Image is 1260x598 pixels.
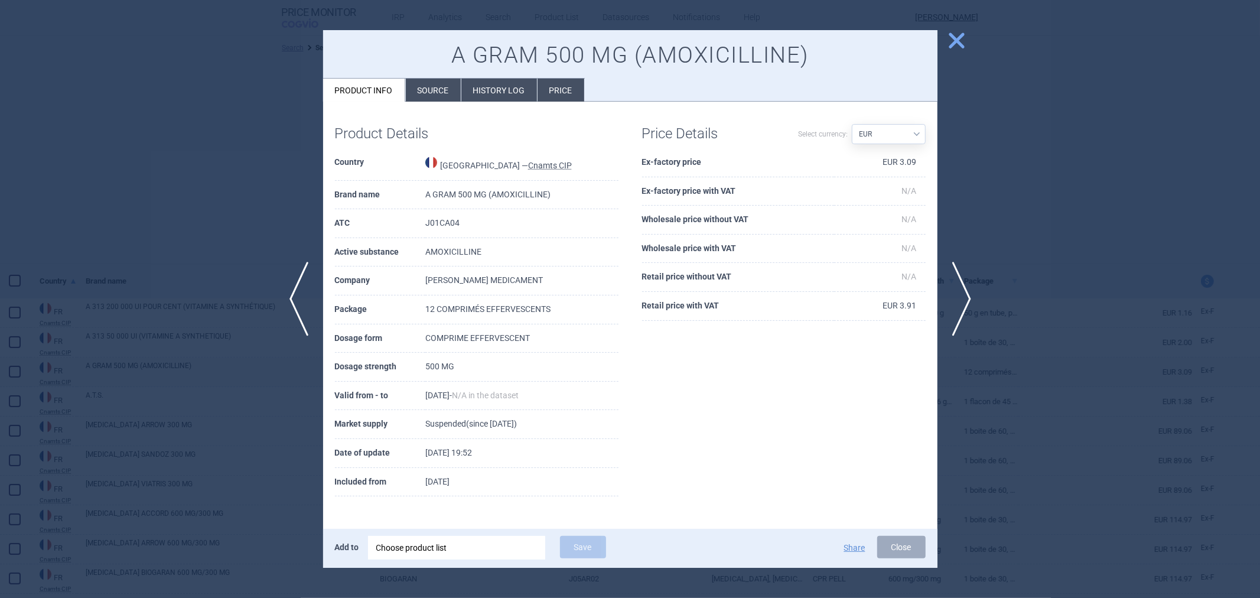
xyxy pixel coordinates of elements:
[642,235,834,264] th: Wholesale price with VAT
[642,292,834,321] th: Retail price with VAT
[425,410,618,439] td: Suspended (since [DATE])
[323,79,405,102] li: Product info
[902,272,917,281] span: N/A
[335,382,426,411] th: Valid from - to
[528,161,572,170] abbr: Cnamts CIP — Database of National Insurance Fund for Salaried Worker (code CIP), France.
[560,536,606,558] button: Save
[902,186,917,196] span: N/A
[335,353,426,382] th: Dosage strength
[425,439,618,468] td: [DATE] 19:52
[335,148,426,181] th: Country
[335,181,426,210] th: Brand name
[368,536,545,560] div: Choose product list
[642,206,834,235] th: Wholesale price without VAT
[642,177,834,206] th: Ex-factory price with VAT
[335,410,426,439] th: Market supply
[902,243,917,253] span: N/A
[335,295,426,324] th: Package
[335,125,477,142] h1: Product Details
[425,266,618,295] td: [PERSON_NAME] MEDICAMENT
[335,42,926,69] h1: A GRAM 500 MG (AMOXICILLINE)
[642,148,834,177] th: Ex-factory price
[425,382,618,411] td: [DATE] -
[799,124,848,144] label: Select currency:
[425,468,618,497] td: [DATE]
[425,157,437,168] img: France
[425,148,618,181] td: [GEOGRAPHIC_DATA] —
[452,391,519,400] span: N/A in the dataset
[335,266,426,295] th: Company
[335,324,426,353] th: Dosage form
[834,148,926,177] td: EUR 3.09
[335,238,426,267] th: Active substance
[642,263,834,292] th: Retail price without VAT
[538,79,584,102] li: Price
[844,544,865,552] button: Share
[834,292,926,321] td: EUR 3.91
[425,181,618,210] td: A GRAM 500 MG (AMOXICILLINE)
[406,79,461,102] li: Source
[902,214,917,224] span: N/A
[335,468,426,497] th: Included from
[461,79,537,102] li: History log
[335,439,426,468] th: Date of update
[425,324,618,353] td: COMPRIME EFFERVESCENT
[335,209,426,238] th: ATC
[425,295,618,324] td: 12 COMPRIMÉS EFFERVESCENTS
[642,125,784,142] h1: Price Details
[376,536,537,560] div: Choose product list
[425,209,618,238] td: J01CA04
[425,238,618,267] td: AMOXICILLINE
[877,536,926,558] button: Close
[425,353,618,382] td: 500 MG
[335,536,359,558] p: Add to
